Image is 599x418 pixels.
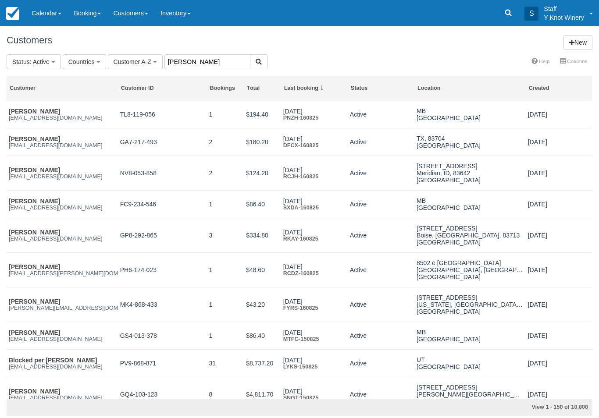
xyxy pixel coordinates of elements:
td: Bob Yeomansbobyeomansc.i.g@gmail.com [7,191,118,218]
em: [EMAIL_ADDRESS][PERSON_NAME][DOMAIN_NAME] [9,270,116,276]
td: NV8-053-858 [118,156,207,191]
a: DFCX-160825 [283,142,319,149]
div: Created [529,85,590,92]
em: [PERSON_NAME][EMAIL_ADDRESS][DOMAIN_NAME] [9,305,116,311]
td: 2 [207,128,244,156]
td: Jun 10 [526,350,592,377]
div: Customer ID [121,85,204,92]
td: Active [348,218,414,253]
a: PNZH-160825 [283,115,319,121]
td: Active [348,191,414,218]
a: [PERSON_NAME] [9,388,60,395]
td: Active [348,322,414,350]
a: Help [527,55,555,67]
td: $8,737.20 [244,350,281,377]
em: [EMAIL_ADDRESS][DOMAIN_NAME] [9,205,116,211]
td: Active [348,253,414,287]
td: 51 Irving Place, 6ENew York, NY, 10003United States [414,287,526,322]
td: Active [348,350,414,377]
a: [PERSON_NAME] [9,263,60,270]
td: Sam Gallaghersam.gallagher6@gmail.com [7,287,118,322]
td: $48.60 [244,253,281,287]
a: FYRS-160825 [283,305,318,311]
td: 8 [207,377,244,412]
td: $124.20 [244,156,281,191]
td: TL8-119-056 [118,101,207,128]
td: TodayRKAY-160825 [281,218,348,253]
a: [PERSON_NAME] [9,166,60,174]
td: GQ4-103-123 [118,377,207,412]
td: TodayPNZH-160825 [281,101,348,128]
button: Customer A-Z [108,54,163,69]
td: GP8-292-865 [118,218,207,253]
a: LYKS-150825 [283,364,318,370]
div: Customer [10,85,115,92]
a: Columns [555,55,592,67]
td: Dan Bohrenddbohren@gmail.com [7,218,118,253]
td: 1 [207,322,244,350]
h1: Customers [7,35,592,46]
td: TodayRCJH-160825 [281,156,348,191]
td: TodayDFCX-160825 [281,128,348,156]
td: TodayRCDZ-160825 [281,253,348,287]
a: [PERSON_NAME] [9,135,60,142]
a: Blocked per [PERSON_NAME] [9,357,97,364]
td: Today [526,253,592,287]
button: Countries [63,54,106,69]
td: May 1, 2022 [526,218,592,253]
a: SXDA-160825 [283,205,319,211]
div: Last booking [284,85,345,92]
td: FC9-234-546 [118,191,207,218]
td: Active [348,101,414,128]
a: RCDZ-160825 [283,270,319,276]
td: 31 [207,350,244,377]
td: 2663 W Ebbtide StMeridian, ID, 83642United States [414,156,526,191]
p: Staff [544,4,584,13]
span: Countries [68,58,95,65]
a: SNGT-150825 [283,395,319,401]
em: [EMAIL_ADDRESS][DOMAIN_NAME] [9,115,116,121]
td: Dennis Hiblerdennyhibler@msn.com [7,101,118,128]
span: Status [12,58,30,65]
a: RKAY-160825 [283,236,318,242]
input: Search Customers [164,54,250,69]
td: Mar 3, 2022 [526,377,592,412]
td: 11889 W fiddler DrBoise, ID, 83713United States [414,218,526,253]
td: MK4-868-433 [118,287,207,322]
em: [EMAIL_ADDRESS][DOMAIN_NAME] [9,336,116,342]
td: PH6-174-023 [118,253,207,287]
td: Daniel Chibotelodaniciu@gmail.com [7,322,118,350]
td: Today [526,191,592,218]
div: Bookings [210,85,241,92]
em: [EMAIL_ADDRESS][DOMAIN_NAME] [9,364,116,370]
div: Total [247,85,278,92]
td: TodayFYRS-160825 [281,287,348,322]
em: [EMAIL_ADDRESS][DOMAIN_NAME] [9,236,116,242]
td: Blocked per Melmelodyward687@gmail.com [7,350,118,377]
a: RCJH-160825 [283,174,319,180]
div: Status [351,85,412,92]
td: 1 [207,253,244,287]
td: Oct 18, 2021 [526,156,592,191]
a: [PERSON_NAME] [9,108,60,115]
span: : Active [30,58,50,65]
td: 1289 W Madison AveGlenns Ferry, CA, 83623United States [414,377,526,412]
img: checkfront-main-nav-mini-logo.png [6,7,19,20]
td: Active [348,287,414,322]
td: Aug 15LYKS-150825 [281,350,348,377]
em: [EMAIL_ADDRESS][DOMAIN_NAME] [9,174,116,180]
a: [PERSON_NAME] [9,198,60,205]
td: Aug 15 [526,322,592,350]
em: [EMAIL_ADDRESS][DOMAIN_NAME] [9,395,116,401]
td: $86.40 [244,322,281,350]
td: TX, 83704United States [414,128,526,156]
p: Y Knot Winery [544,13,584,22]
td: $334.80 [244,218,281,253]
td: MBCanada [414,101,526,128]
a: MTFG-150825 [283,336,319,342]
button: Status: Active [7,54,61,69]
td: GA7-217-493 [118,128,207,156]
td: UTUnited States [414,350,526,377]
td: $86.40 [244,191,281,218]
td: Active [348,156,414,191]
